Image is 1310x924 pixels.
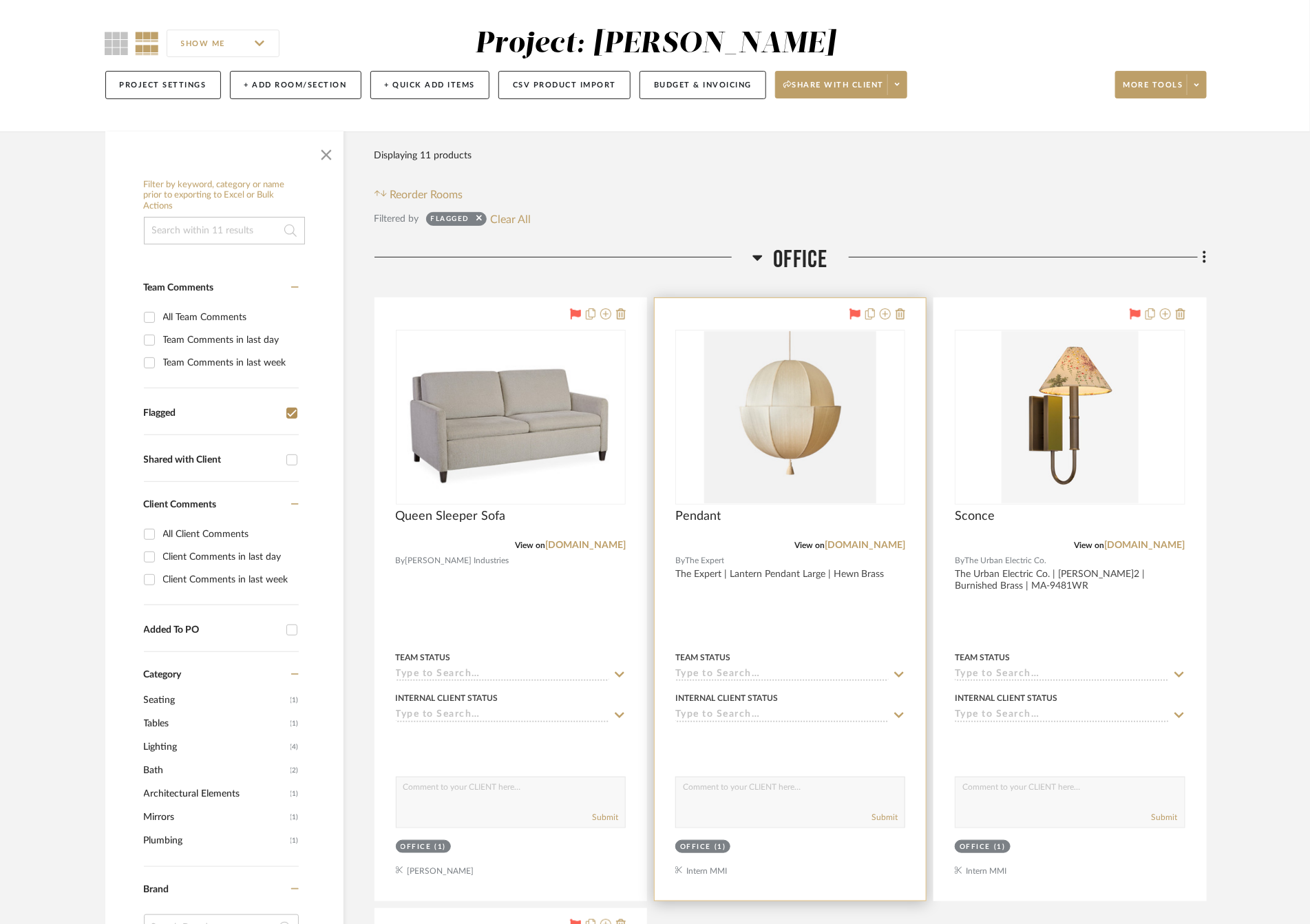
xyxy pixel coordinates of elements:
[685,554,724,567] span: The Expert
[794,541,825,549] span: View on
[396,692,498,704] div: Internal Client Status
[955,669,1168,682] input: Type to Search…
[144,885,169,894] span: Brand
[1075,541,1105,549] span: View on
[680,842,711,852] div: Office
[396,554,405,567] span: By
[290,759,299,781] span: (2)
[396,651,451,664] div: Team Status
[290,713,299,735] span: (1)
[163,523,295,545] div: All Client Comments
[290,783,299,805] span: (1)
[1123,80,1183,101] span: More tools
[640,71,766,99] button: Budget & Invoicing
[144,829,287,852] span: Plumbing
[374,211,419,227] div: Filtered by
[290,689,299,711] span: (1)
[994,842,1006,852] div: (1)
[144,806,287,829] span: Mirrors
[230,71,361,99] button: + Add Room/Section
[290,736,299,758] span: (4)
[144,217,305,244] input: Search within 11 results
[405,554,509,567] span: [PERSON_NAME] Industries
[871,811,898,823] button: Submit
[704,331,876,503] img: Pendant
[144,408,279,419] div: Flagged
[675,554,685,567] span: By
[163,569,295,591] div: Client Comments in last week
[498,71,631,99] button: CSV Product Import
[1152,811,1178,823] button: Submit
[592,811,618,823] button: Submit
[163,329,295,351] div: Team Comments in last day
[675,669,889,682] input: Type to Search…
[290,830,299,852] span: (1)
[401,842,432,852] div: Office
[773,245,827,275] span: Office
[396,709,609,722] input: Type to Search…
[783,80,884,101] span: Share with client
[144,689,287,712] span: Seating
[675,709,889,722] input: Type to Search…
[396,669,609,682] input: Type to Search…
[675,651,730,664] div: Team Status
[163,306,295,328] div: All Team Comments
[163,352,295,374] div: Team Comments in last week
[313,138,340,166] button: Close
[675,692,778,704] div: Internal Client Status
[144,735,287,759] span: Lighting
[675,509,721,524] span: Pendant
[515,541,545,549] span: View on
[475,30,836,59] div: Project: [PERSON_NAME]
[960,842,991,852] div: Office
[435,842,447,852] div: (1)
[374,142,472,169] div: Displaying 11 products
[390,187,463,203] span: Reorder Rooms
[144,759,287,782] span: Bath
[955,509,995,524] span: Sconce
[144,624,279,636] div: Added To PO
[431,214,470,228] div: Flagged
[163,546,295,568] div: Client Comments in last day
[1002,331,1139,503] img: Sconce
[144,500,217,510] span: Client Comments
[144,454,279,466] div: Shared with Client
[1115,71,1207,98] button: More tools
[955,692,1057,704] div: Internal Client Status
[144,669,182,681] span: Category
[397,330,625,504] div: 0
[370,71,490,99] button: + Quick Add Items
[403,331,618,503] img: Queen Sleeper Sofa
[715,842,726,852] div: (1)
[396,509,506,524] span: Queen Sleeper Sofa
[490,210,531,228] button: Clear All
[374,187,463,203] button: Reorder Rooms
[955,651,1010,664] div: Team Status
[545,540,626,550] a: [DOMAIN_NAME]
[144,180,305,212] h6: Filter by keyword, category or name prior to exporting to Excel or Bulk Actions
[144,782,287,806] span: Architectural Elements
[676,330,905,504] div: 0
[144,712,287,735] span: Tables
[964,554,1046,567] span: The Urban Electric Co.
[144,283,214,293] span: Team Comments
[290,806,299,828] span: (1)
[1105,540,1185,550] a: [DOMAIN_NAME]
[955,554,964,567] span: By
[955,709,1168,722] input: Type to Search…
[105,71,221,99] button: Project Settings
[775,71,907,98] button: Share with client
[825,540,905,550] a: [DOMAIN_NAME]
